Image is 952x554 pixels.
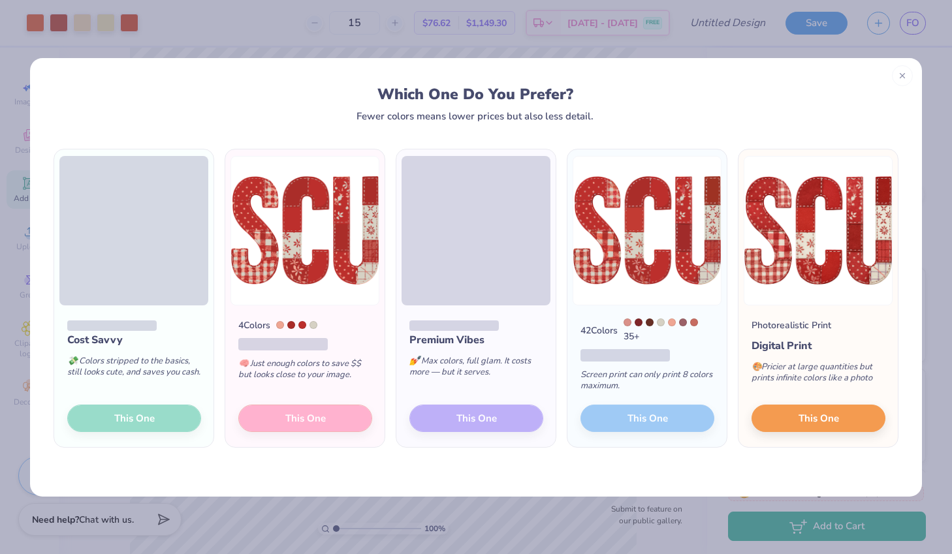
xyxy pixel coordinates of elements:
div: Which One Do You Prefer? [66,85,885,103]
div: Premium Vibes [409,332,543,348]
div: 487 C [668,318,676,326]
span: 🧠 [238,358,249,369]
div: 7527 C [657,318,665,326]
div: 7620 C [298,321,306,329]
img: Photorealistic preview [744,156,893,305]
span: 🎨 [752,361,762,373]
div: Fewer colors means lower prices but also less detail. [357,111,594,121]
div: 4995 C [679,318,687,326]
div: 7607 C [690,318,698,326]
div: Max colors, full glam. It costs more — but it serves. [409,348,543,391]
div: 4 Colors [238,318,270,332]
button: This One [752,405,885,432]
img: 42 color option [573,156,722,305]
div: Colors stripped to the basics, still looks cute, and saves you cash. [67,348,201,391]
div: 7606 C [624,318,631,326]
div: Pricier at large quantities but prints infinite colors like a photo [752,354,885,397]
div: 483 C [646,318,654,326]
div: 7527 C [309,321,317,329]
div: Photorealistic Print [752,318,831,332]
div: 7627 C [287,321,295,329]
img: 4 color option [230,156,379,305]
div: Just enough colors to save $$ but looks close to your image. [238,350,372,393]
div: 35 + [624,318,714,343]
span: 💅 [409,355,420,367]
span: 💸 [67,355,78,367]
div: 42 Colors [580,324,618,337]
div: 487 C [276,321,284,329]
span: This One [799,410,839,425]
div: Screen print can only print 8 colors maximum. [580,362,714,405]
div: Cost Savvy [67,332,201,348]
div: 1815 C [635,318,643,326]
div: Digital Print [752,338,885,354]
